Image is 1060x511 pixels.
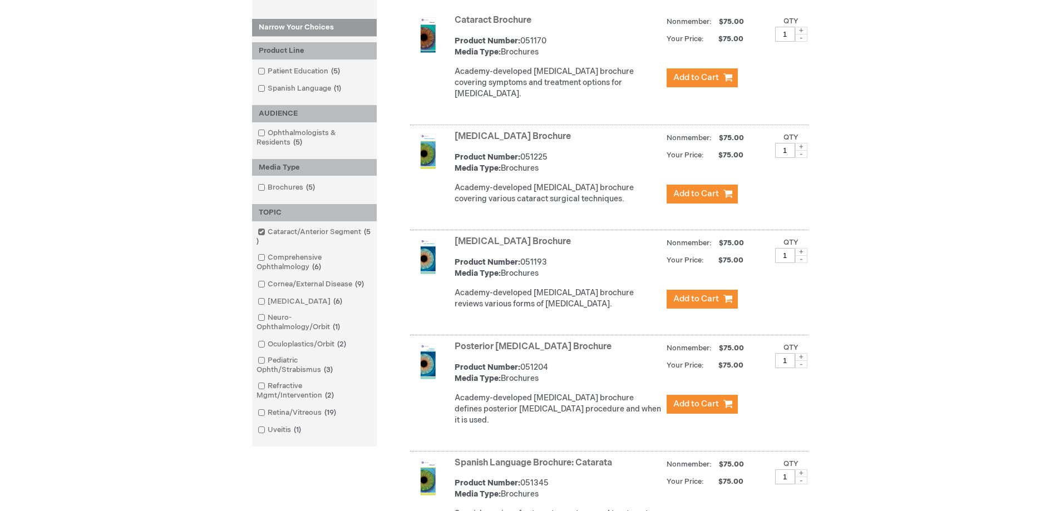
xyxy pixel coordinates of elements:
[255,381,374,401] a: Refractive Mgmt/Intervention2
[257,227,371,246] span: 5
[255,425,305,435] a: Uveitis1
[667,131,712,145] strong: Nonmember:
[673,294,719,304] span: Add to Cart
[783,343,798,352] label: Qty
[255,312,374,333] a: Neuro-Ophthalmology/Orbit1
[455,15,531,26] a: Cataract Brochure
[252,42,377,59] div: Product Line
[252,105,377,122] div: AUDIENCE
[255,128,374,148] a: Ophthalmologists & Residents5
[455,478,661,500] div: 051345 Brochures
[667,15,712,29] strong: Nonmember:
[255,408,341,418] a: Retina/Vitreous19
[455,47,501,57] strong: Media Type:
[455,236,571,247] a: [MEDICAL_DATA] Brochure
[775,353,795,368] input: Qty
[706,34,745,43] span: $75.00
[455,341,612,352] a: Posterior [MEDICAL_DATA] Brochure
[775,248,795,263] input: Qty
[255,279,368,290] a: Cornea/External Disease9
[255,83,346,94] a: Spanish Language1
[252,204,377,221] div: TOPIC
[706,477,745,486] span: $75.00
[252,19,377,37] strong: Narrow Your Choices
[331,84,344,93] span: 1
[455,478,520,488] strong: Product Number:
[717,239,746,247] span: $75.00
[455,489,501,499] strong: Media Type:
[455,287,661,310] div: Academy-developed [MEDICAL_DATA] brochure reviews various forms of [MEDICAL_DATA].
[410,17,446,53] img: Cataract Brochure
[255,227,374,247] a: Cataract/Anterior Segment5
[410,133,446,169] img: Cataract Surgery Brochure
[667,185,738,204] button: Add to Cart
[455,257,520,267] strong: Product Number:
[352,280,367,289] span: 9
[775,27,795,42] input: Qty
[255,252,374,272] a: Comprehensive Ophthalmology6
[455,257,661,279] div: 051193 Brochures
[303,183,318,192] span: 5
[717,133,746,142] span: $75.00
[717,344,746,353] span: $75.00
[706,361,745,370] span: $75.00
[706,151,745,160] span: $75.00
[667,151,704,160] strong: Your Price:
[410,344,446,379] img: Posterior Capsulotomy Brochure
[673,399,719,409] span: Add to Cart
[455,182,661,205] div: Academy-developed [MEDICAL_DATA] brochure covering various cataract surgical techniques.
[667,68,738,87] button: Add to Cart
[455,362,661,384] div: 051204 Brochures
[455,269,501,278] strong: Media Type:
[291,425,304,434] span: 1
[667,361,704,370] strong: Your Price:
[328,67,343,76] span: 5
[255,66,344,77] a: Patient Education5
[255,339,351,350] a: Oculoplastics/Orbit2
[322,391,337,400] span: 2
[330,323,343,331] span: 1
[455,363,520,372] strong: Product Number:
[667,458,712,472] strong: Nonmember:
[455,66,661,100] p: Academy-developed [MEDICAL_DATA] brochure covering symptoms and treatment options for [MEDICAL_DA...
[673,188,719,199] span: Add to Cart
[455,393,661,426] div: Academy-developed [MEDICAL_DATA] brochure defines posterior [MEDICAL_DATA] procedure and when it ...
[455,374,501,383] strong: Media Type:
[331,297,345,306] span: 6
[783,238,798,247] label: Qty
[783,17,798,26] label: Qty
[455,152,520,162] strong: Product Number:
[322,408,339,417] span: 19
[775,143,795,158] input: Qty
[455,131,571,142] a: [MEDICAL_DATA] Brochure
[455,152,661,174] div: 051225 Brochures
[455,458,612,468] a: Spanish Language Brochure: Catarata
[255,355,374,375] a: Pediatric Ophth/Strabismus3
[667,290,738,309] button: Add to Cart
[252,159,377,176] div: Media Type
[667,34,704,43] strong: Your Price:
[290,138,305,147] span: 5
[410,239,446,274] img: Laser Eye Surgery Brochure
[783,133,798,142] label: Qty
[667,236,712,250] strong: Nonmember:
[667,395,738,414] button: Add to Cart
[706,256,745,265] span: $75.00
[667,477,704,486] strong: Your Price:
[717,17,746,26] span: $75.00
[783,459,798,468] label: Qty
[667,341,712,355] strong: Nonmember:
[775,469,795,484] input: Qty
[455,36,520,46] strong: Product Number:
[255,296,347,307] a: [MEDICAL_DATA]6
[667,256,704,265] strong: Your Price:
[334,340,349,349] span: 2
[321,365,336,374] span: 3
[717,460,746,469] span: $75.00
[309,262,324,271] span: 6
[255,182,319,193] a: Brochures5
[455,163,501,173] strong: Media Type:
[410,460,446,495] img: Spanish Language Brochure: Catarata
[455,36,661,58] div: 051170 Brochures
[673,72,719,83] span: Add to Cart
